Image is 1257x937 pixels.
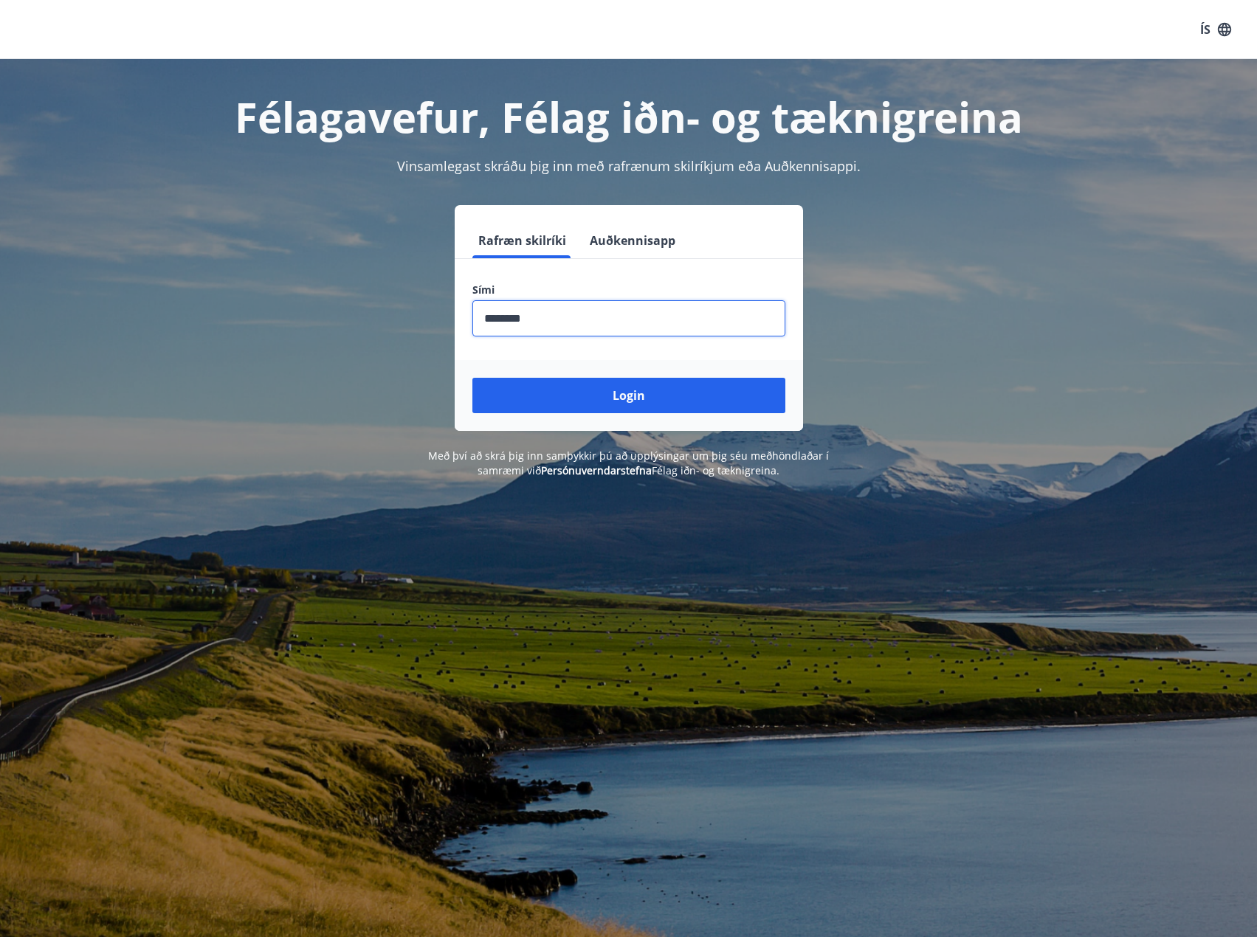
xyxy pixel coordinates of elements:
button: Login [472,378,785,413]
a: Persónuverndarstefna [541,463,652,477]
button: ÍS [1192,16,1239,43]
label: Sími [472,283,785,297]
h1: Félagavefur, Félag iðn- og tæknigreina [115,89,1143,145]
span: Vinsamlegast skráðu þig inn með rafrænum skilríkjum eða Auðkennisappi. [397,157,861,175]
button: Rafræn skilríki [472,223,572,258]
button: Auðkennisapp [584,223,681,258]
span: Með því að skrá þig inn samþykkir þú að upplýsingar um þig séu meðhöndlaðar í samræmi við Félag i... [428,449,829,477]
